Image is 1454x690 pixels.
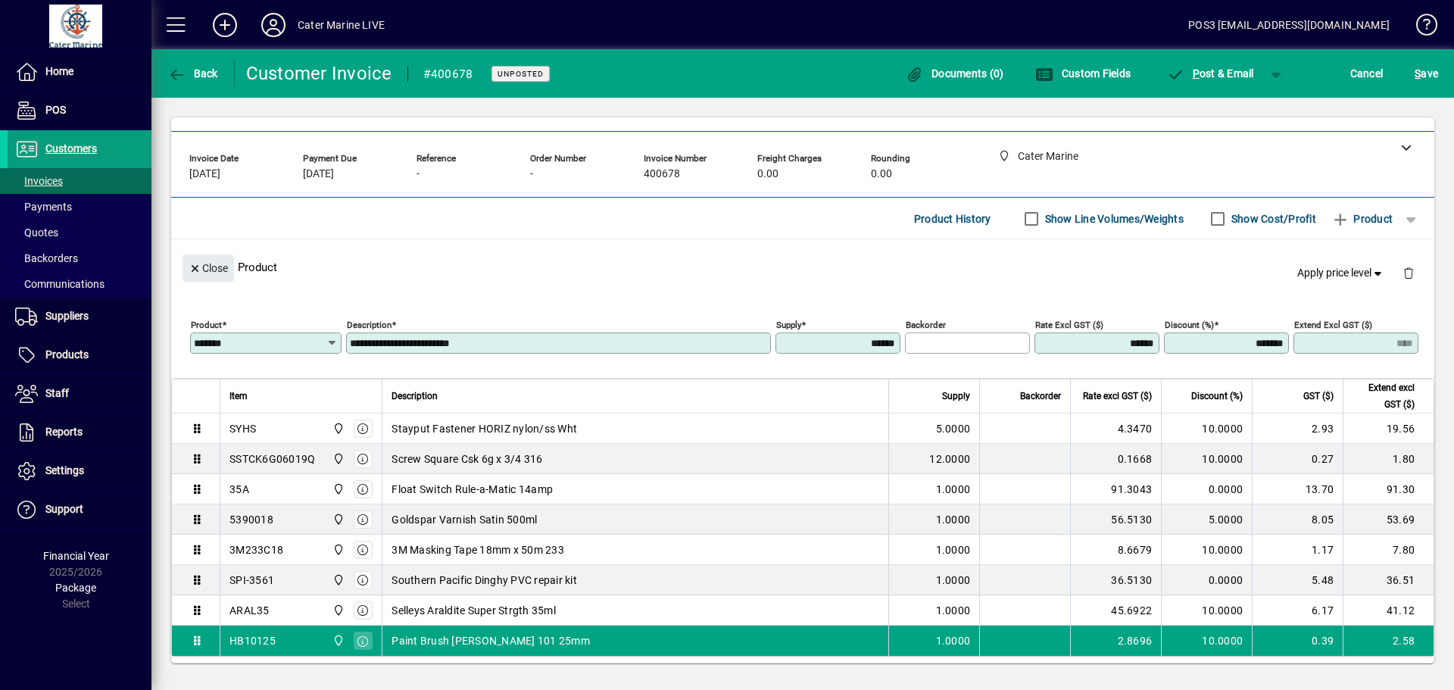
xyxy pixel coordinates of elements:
[1080,573,1152,588] div: 36.5130
[45,104,66,116] span: POS
[392,633,590,648] span: Paint Brush [PERSON_NAME] 101 25mm
[43,550,109,562] span: Financial Year
[1161,535,1252,565] td: 10.0000
[15,226,58,239] span: Quotes
[906,320,946,330] mat-label: Backorder
[1350,61,1384,86] span: Cancel
[1193,67,1200,80] span: P
[908,205,997,233] button: Product History
[498,69,544,79] span: Unposted
[8,271,151,297] a: Communications
[1161,565,1252,595] td: 0.0000
[329,481,346,498] span: Cater Marine
[1353,379,1415,413] span: Extend excl GST ($)
[942,388,970,404] span: Supply
[1415,61,1438,86] span: ave
[329,542,346,558] span: Cater Marine
[1252,444,1343,474] td: 0.27
[1411,60,1442,87] button: Save
[329,572,346,589] span: Cater Marine
[936,421,971,436] span: 5.0000
[246,61,392,86] div: Customer Invoice
[1161,595,1252,626] td: 10.0000
[757,168,778,180] span: 0.00
[45,426,83,438] span: Reports
[1161,414,1252,444] td: 10.0000
[1252,595,1343,626] td: 6.17
[1343,474,1434,504] td: 91.30
[423,62,473,86] div: #400678
[229,633,276,648] div: HB10125
[392,421,577,436] span: Stayput Fastener HORIZ nylon/ss Wht
[1191,388,1243,404] span: Discount (%)
[229,542,283,557] div: 3M233C18
[392,388,438,404] span: Description
[229,388,248,404] span: Item
[902,60,1008,87] button: Documents (0)
[906,67,1004,80] span: Documents (0)
[1080,512,1152,527] div: 56.5130
[8,92,151,130] a: POS
[8,375,151,413] a: Staff
[392,512,537,527] span: Goldspar Varnish Satin 500ml
[1415,67,1421,80] span: S
[249,11,298,39] button: Profile
[1080,603,1152,618] div: 45.6922
[15,278,105,290] span: Communications
[8,298,151,336] a: Suppliers
[303,168,334,180] span: [DATE]
[45,65,73,77] span: Home
[1343,504,1434,535] td: 53.69
[15,252,78,264] span: Backorders
[1252,565,1343,595] td: 5.48
[1331,207,1393,231] span: Product
[347,320,392,330] mat-label: Description
[392,542,564,557] span: 3M Masking Tape 18mm x 50m 233
[936,542,971,557] span: 1.0000
[191,320,222,330] mat-label: Product
[1291,260,1391,287] button: Apply price level
[392,603,556,618] span: Selleys Araldite Super Strgth 35ml
[45,503,83,515] span: Support
[417,168,420,180] span: -
[644,168,680,180] span: 400678
[189,168,220,180] span: [DATE]
[1042,211,1184,226] label: Show Line Volumes/Weights
[1252,535,1343,565] td: 1.17
[8,168,151,194] a: Invoices
[229,451,315,467] div: SSTCK6G06019Q
[8,53,151,91] a: Home
[45,348,89,361] span: Products
[914,207,991,231] span: Product History
[1390,254,1427,291] button: Delete
[8,336,151,374] a: Products
[929,451,970,467] span: 12.0000
[1252,626,1343,656] td: 0.39
[8,194,151,220] a: Payments
[1161,504,1252,535] td: 5.0000
[15,201,72,213] span: Payments
[1161,474,1252,504] td: 0.0000
[1346,60,1387,87] button: Cancel
[1252,504,1343,535] td: 8.05
[1080,451,1152,467] div: 0.1668
[1343,626,1434,656] td: 2.58
[1343,414,1434,444] td: 19.56
[329,632,346,649] span: Cater Marine
[1228,211,1316,226] label: Show Cost/Profit
[1035,320,1103,330] mat-label: Rate excl GST ($)
[392,451,542,467] span: Screw Square Csk 6g x 3/4 316
[8,414,151,451] a: Reports
[329,451,346,467] span: Cater Marine
[8,491,151,529] a: Support
[1165,320,1214,330] mat-label: Discount (%)
[1031,60,1134,87] button: Custom Fields
[45,464,84,476] span: Settings
[45,142,97,155] span: Customers
[329,420,346,437] span: Cater Marine
[1080,542,1152,557] div: 8.6679
[1343,565,1434,595] td: 36.51
[8,220,151,245] a: Quotes
[1159,60,1262,87] button: Post & Email
[1252,474,1343,504] td: 13.70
